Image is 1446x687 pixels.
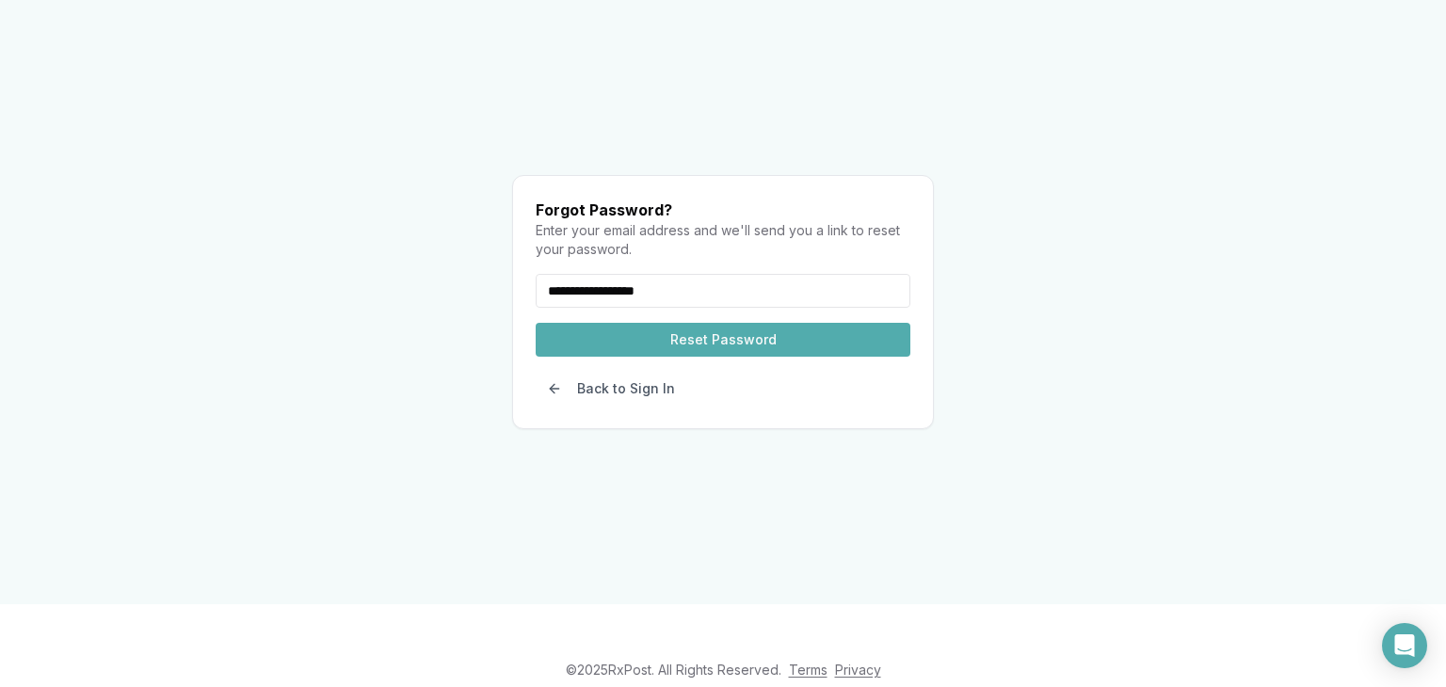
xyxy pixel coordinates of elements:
h1: Forgot Password? [536,199,910,221]
a: Terms [789,662,827,678]
a: Back to Sign In [536,381,686,400]
a: Privacy [835,662,881,678]
p: Enter your email address and we'll send you a link to reset your password. [536,221,910,259]
div: Open Intercom Messenger [1382,623,1427,668]
button: Back to Sign In [536,372,686,406]
button: Reset Password [536,323,910,357]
